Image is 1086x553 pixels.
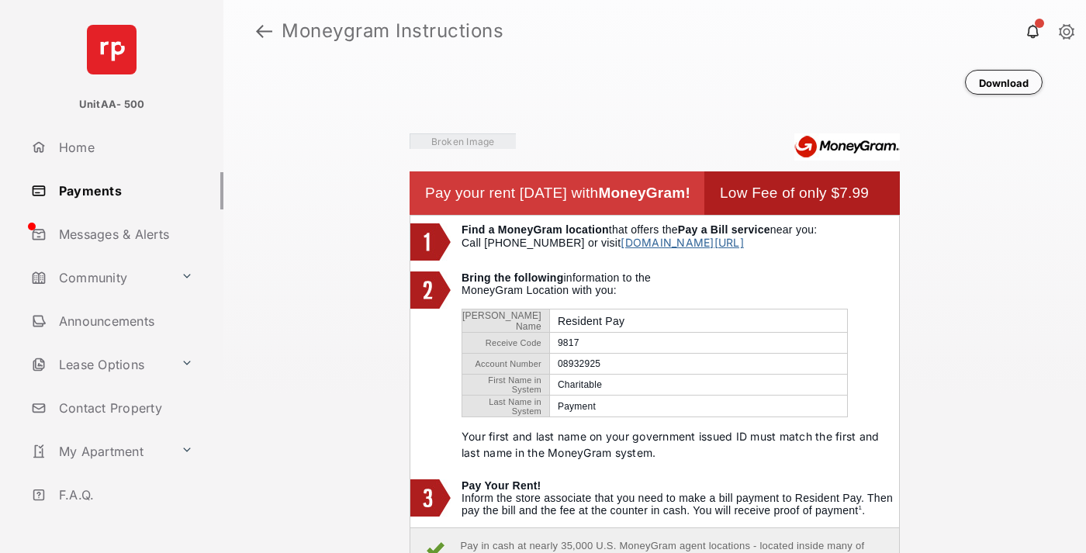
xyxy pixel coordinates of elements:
td: [PERSON_NAME] Name [462,309,549,333]
button: Download [965,70,1043,95]
a: F.A.Q. [25,476,223,513]
img: Vaibhav Square [410,133,516,149]
td: Pay your rent [DATE] with [425,171,704,215]
img: Moneygram [794,133,900,161]
td: Inform the store associate that you need to make a bill payment to Resident Pay. Then pay the bil... [462,479,899,520]
td: that offers the near you: Call [PHONE_NUMBER] or visit [462,223,899,264]
td: Receive Code [462,333,549,354]
b: Bring the following [462,271,563,284]
sup: 1 [858,504,862,511]
td: Charitable [549,375,847,396]
img: 1 [410,223,451,261]
p: UnitAA- 500 [79,97,145,112]
td: 9817 [549,333,847,354]
b: Pay Your Rent! [462,479,541,492]
img: 2 [410,271,451,309]
td: information to the MoneyGram Location with you: [462,271,899,472]
a: Lease Options [25,346,175,383]
a: Payments [25,172,223,209]
td: Last Name in System [462,396,549,416]
img: 3 [410,479,451,517]
strong: Moneygram Instructions [282,22,503,40]
a: My Apartment [25,433,175,470]
td: Low Fee of only $7.99 [720,171,884,215]
b: Find a MoneyGram location [462,223,609,236]
a: Announcements [25,302,223,340]
td: First Name in System [462,375,549,396]
td: Resident Pay [549,309,847,333]
a: [DOMAIN_NAME][URL] [621,236,743,249]
img: svg+xml;base64,PHN2ZyB4bWxucz0iaHR0cDovL3d3dy53My5vcmcvMjAwMC9zdmciIHdpZHRoPSI2NCIgaGVpZ2h0PSI2NC... [87,25,137,74]
a: Community [25,259,175,296]
td: 08932925 [549,354,847,375]
b: MoneyGram! [598,185,690,201]
a: Messages & Alerts [25,216,223,253]
td: Account Number [462,354,549,375]
p: Your first and last name on your government issued ID must match the first and last name in the M... [462,428,899,461]
b: Pay a Bill service [678,223,770,236]
td: Payment [549,396,847,416]
a: Home [25,129,223,166]
a: Contact Property [25,389,223,427]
